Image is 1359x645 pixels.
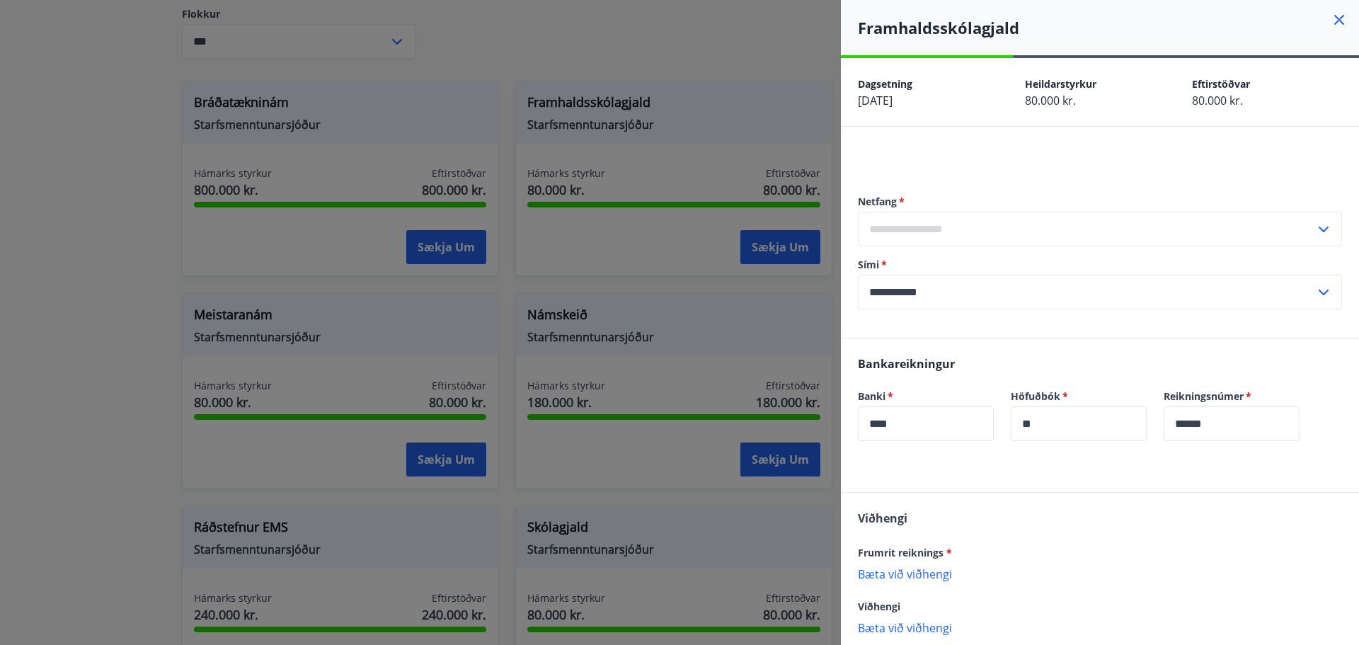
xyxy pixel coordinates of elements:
span: Bankareikningur [858,356,955,372]
label: Höfuðbók [1011,389,1147,404]
label: Netfang [858,195,1342,209]
span: Eftirstöðvar [1192,77,1250,91]
span: Viðhengi [858,600,900,613]
label: Reikningsnúmer [1164,389,1300,404]
label: Banki [858,389,994,404]
label: Sími [858,258,1342,272]
p: Bæta við viðhengi [858,620,1342,634]
p: Bæta við viðhengi [858,566,1342,581]
h4: Framhaldsskólagjald [858,17,1359,38]
span: 80.000 kr. [1192,93,1243,108]
span: [DATE] [858,93,893,108]
span: Frumrit reiknings [858,546,952,559]
span: Viðhengi [858,510,907,526]
span: Heildarstyrkur [1025,77,1096,91]
span: 80.000 kr. [1025,93,1076,108]
span: Dagsetning [858,77,912,91]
